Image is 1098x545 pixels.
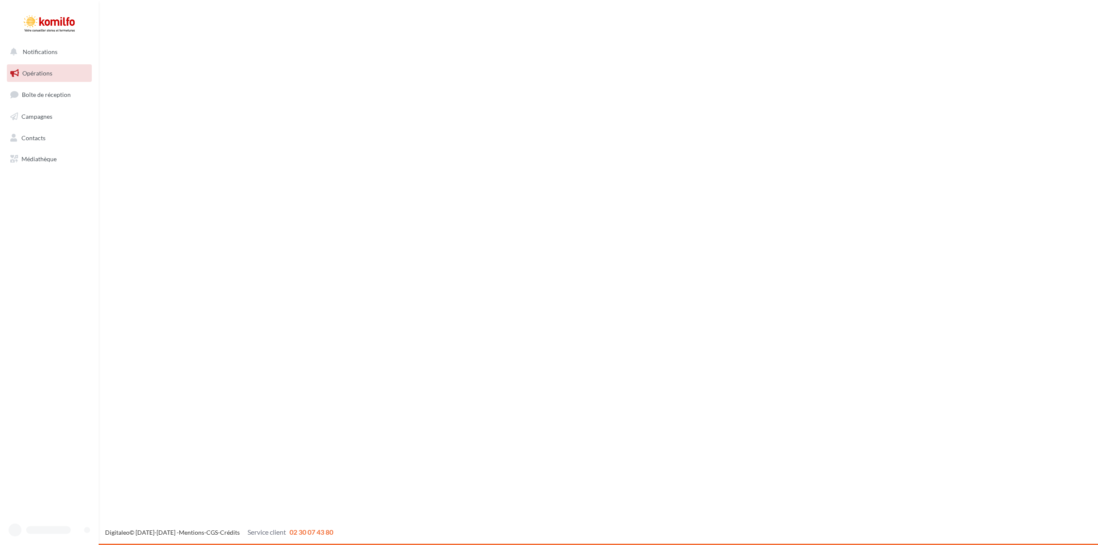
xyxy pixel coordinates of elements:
span: Contacts [21,134,45,141]
a: Mentions [179,529,204,536]
span: Campagnes [21,113,52,120]
button: Notifications [5,43,90,61]
a: Boîte de réception [5,85,94,104]
a: Contacts [5,129,94,147]
span: Notifications [23,48,57,55]
span: © [DATE]-[DATE] - - - [105,529,333,536]
a: CGS [206,529,218,536]
a: Opérations [5,64,94,82]
span: 02 30 07 43 80 [290,528,333,536]
span: Service client [247,528,286,536]
a: Digitaleo [105,529,130,536]
a: Médiathèque [5,150,94,168]
a: Crédits [220,529,240,536]
span: Boîte de réception [22,91,71,98]
span: Médiathèque [21,155,57,163]
span: Opérations [22,69,52,77]
a: Campagnes [5,108,94,126]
